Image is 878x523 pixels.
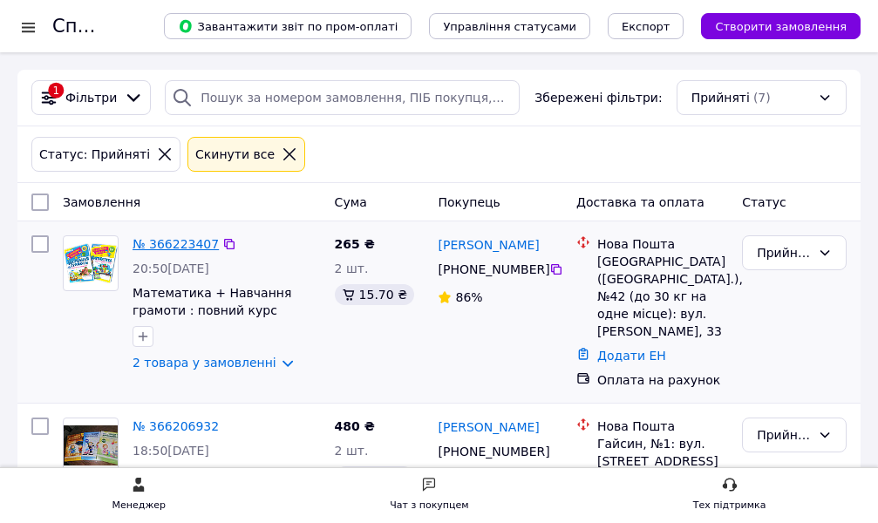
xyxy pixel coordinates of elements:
[335,444,369,458] span: 2 шт.
[133,419,219,433] a: № 366206932
[64,243,118,283] img: Фото товару
[335,284,414,305] div: 15.70 ₴
[112,497,166,514] div: Менеджер
[164,13,412,39] button: Завантажити звіт по пром-оплаті
[178,18,398,34] span: Завантажити звіт по пром-оплаті
[335,419,375,433] span: 480 ₴
[597,371,728,389] div: Оплата на рахунок
[597,349,666,363] a: Додати ЕН
[64,425,118,466] img: Фото товару
[63,418,119,473] a: Фото товару
[133,237,219,251] a: № 366223407
[434,257,548,282] div: [PHONE_NUMBER]
[335,466,414,487] div: 28.44 ₴
[691,89,750,106] span: Прийняті
[192,145,278,164] div: Cкинути все
[429,13,590,39] button: Управління статусами
[133,286,291,335] a: Математика + Навчання грамоти : повний курс підготовки до школи
[576,195,704,209] span: Доставка та оплата
[438,195,500,209] span: Покупець
[455,290,482,304] span: 86%
[438,418,539,436] a: [PERSON_NAME]
[534,89,662,106] span: Збережені фільтри:
[757,425,811,445] div: Прийнято
[597,253,728,340] div: [GEOGRAPHIC_DATA] ([GEOGRAPHIC_DATA].), №42 (до 30 кг на одне місце): вул. [PERSON_NAME], 33
[622,20,670,33] span: Експорт
[715,20,847,33] span: Створити замовлення
[335,237,375,251] span: 265 ₴
[335,261,369,275] span: 2 шт.
[443,20,576,33] span: Управління статусами
[753,91,771,105] span: (7)
[597,235,728,253] div: Нова Пошта
[63,195,140,209] span: Замовлення
[133,261,209,275] span: 20:50[DATE]
[165,80,520,115] input: Пошук за номером замовлення, ПІБ покупця, номером телефону, Email, номером накладної
[52,16,229,37] h1: Список замовлень
[693,497,766,514] div: Тех підтримка
[133,356,276,370] a: 2 товара у замовленні
[597,418,728,435] div: Нова Пошта
[65,89,117,106] span: Фільтри
[36,145,153,164] div: Статус: Прийняті
[757,243,811,262] div: Прийнято
[742,195,786,209] span: Статус
[438,236,539,254] a: [PERSON_NAME]
[701,13,861,39] button: Створити замовлення
[63,235,119,291] a: Фото товару
[133,444,209,458] span: 18:50[DATE]
[597,435,728,470] div: Гайсин, №1: вул. [STREET_ADDRESS]
[684,18,861,32] a: Створити замовлення
[434,439,548,464] div: [PHONE_NUMBER]
[390,497,468,514] div: Чат з покупцем
[608,13,684,39] button: Експорт
[335,195,367,209] span: Cума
